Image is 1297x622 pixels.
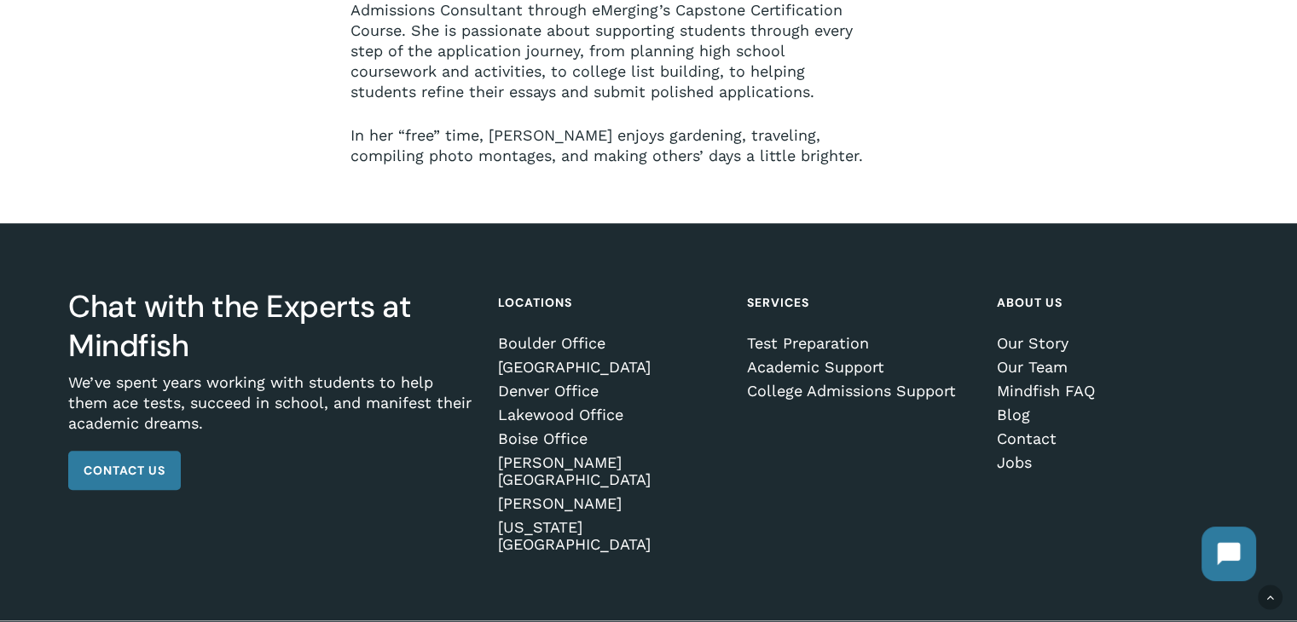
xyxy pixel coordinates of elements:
h4: Services [747,287,973,318]
a: [US_STATE][GEOGRAPHIC_DATA] [498,519,724,553]
h4: About Us [997,287,1223,318]
a: Contact Us [68,451,181,490]
p: We’ve spent years working with students to help them ace tests, succeed in school, and manifest t... [68,372,474,451]
a: Mindfish FAQ [997,383,1223,400]
a: College Admissions Support [747,383,973,400]
a: Denver Office [498,383,724,400]
a: Test Preparation [747,335,973,352]
p: In her “free” time, [PERSON_NAME] enjoys gardening, traveling, compiling photo montages, and maki... [350,125,864,166]
a: Our Team [997,359,1223,376]
a: [PERSON_NAME] [498,495,724,512]
a: Academic Support [747,359,973,376]
h4: Locations [498,287,724,318]
a: Jobs [997,454,1223,471]
a: [GEOGRAPHIC_DATA] [498,359,724,376]
a: Lakewood Office [498,406,724,423]
a: [PERSON_NAME][GEOGRAPHIC_DATA] [498,454,724,488]
span: Contact Us [84,462,165,479]
a: Boise Office [498,430,724,447]
a: Boulder Office [498,335,724,352]
a: Contact [997,430,1223,447]
a: Blog [997,406,1223,423]
a: Our Story [997,335,1223,352]
iframe: Chatbot [1184,510,1273,598]
h3: Chat with the Experts at Mindfish [68,287,474,366]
